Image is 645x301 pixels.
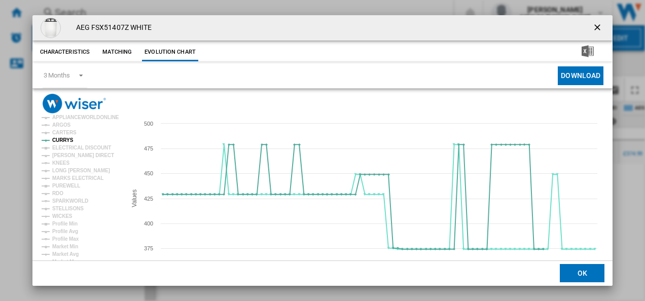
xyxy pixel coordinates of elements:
[144,245,153,251] tspan: 375
[52,221,78,227] tspan: Profile Min
[144,121,153,127] tspan: 500
[52,198,88,204] tspan: SPARKWORLD
[52,175,103,181] tspan: MARKS ELECTRICAL
[71,23,152,33] h4: AEG FSX51407Z WHITE
[44,71,70,79] div: 3 Months
[144,220,153,227] tspan: 400
[52,160,69,166] tspan: KNEES
[38,43,93,61] button: Characteristics
[582,45,594,57] img: excel-24x24.png
[41,18,61,38] img: PSAADW200PA0000C.png
[52,191,63,196] tspan: RDO
[144,196,153,202] tspan: 425
[52,115,119,120] tspan: APPLIANCEWORLDONLINE
[52,168,110,173] tspan: LONG [PERSON_NAME]
[142,43,198,61] button: Evolution chart
[558,66,603,85] button: Download
[32,15,613,286] md-dialog: Product popup
[52,259,80,265] tspan: Market Max
[52,213,73,219] tspan: WICKES
[43,94,106,114] img: logo_wiser_300x94.png
[52,251,79,257] tspan: Market Avg
[52,153,114,158] tspan: [PERSON_NAME] DIRECT
[560,265,604,283] button: OK
[144,170,153,176] tspan: 450
[565,43,610,61] button: Download in Excel
[52,244,78,249] tspan: Market Min
[144,145,153,152] tspan: 475
[52,122,71,128] tspan: ARGOS
[52,206,84,211] tspan: STELLISONS
[588,18,608,38] button: getI18NText('BUTTONS.CLOSE_DIALOG')
[95,43,139,61] button: Matching
[52,137,74,143] tspan: CURRYS
[52,145,111,150] tspan: ELECTRICAL DISCOUNT
[592,22,604,34] ng-md-icon: getI18NText('BUTTONS.CLOSE_DIALOG')
[52,130,77,135] tspan: CARTERS
[52,236,79,242] tspan: Profile Max
[52,229,78,234] tspan: Profile Avg
[52,183,80,189] tspan: PUREWELL
[130,190,137,207] tspan: Values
